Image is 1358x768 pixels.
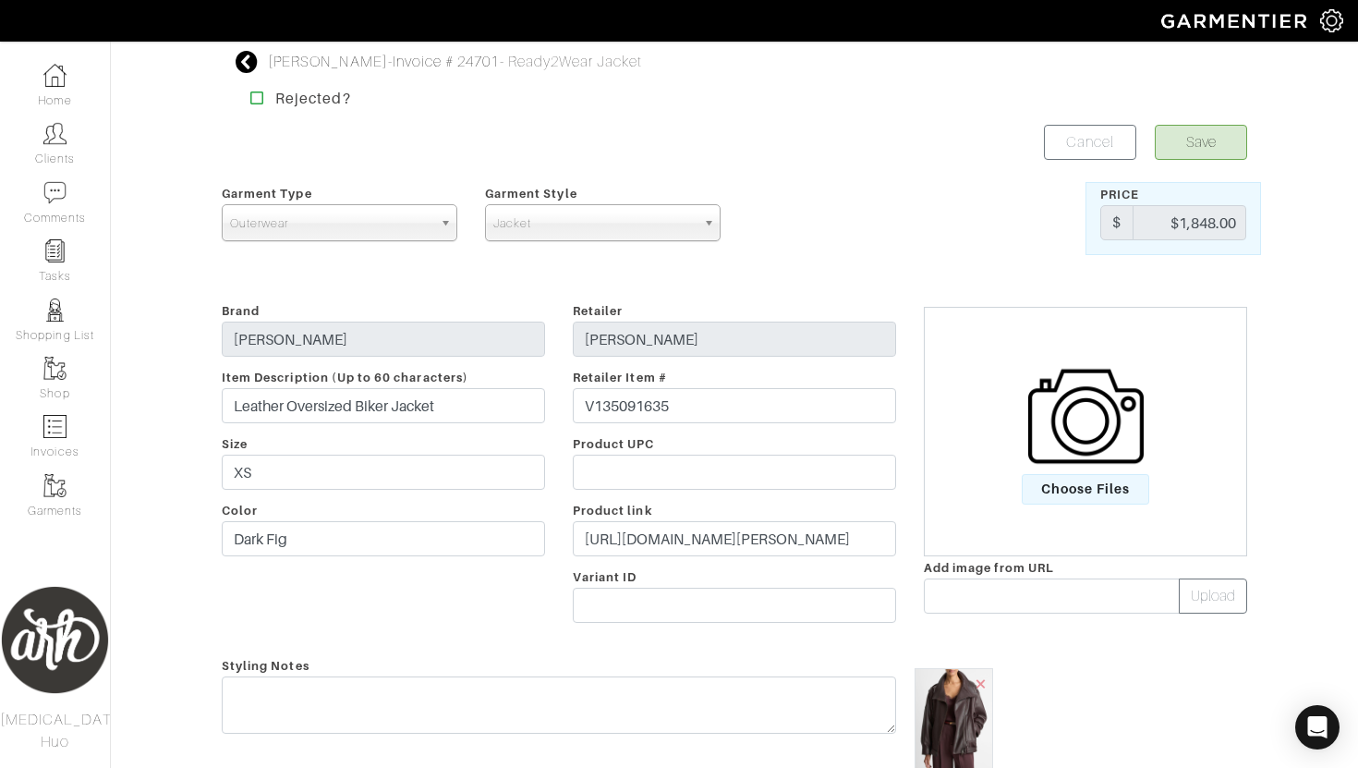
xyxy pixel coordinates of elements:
[573,504,652,518] span: Product link
[230,205,432,242] span: Outerwear
[275,90,350,107] strong: Rejected?
[43,415,67,438] img: orders-icon-0abe47150d42831381b5fb84f609e132dff9fe21cb692f30cb5eec754e2cba89.png
[1022,474,1150,505] span: Choose Files
[222,504,258,518] span: Color
[43,474,67,497] img: garments-icon-b7da505a4dc4fd61783c78ac3ca0ef83fa9d6f193b1c9dc38574b1d14d53ca28.png
[1100,205,1134,240] div: $
[974,671,988,696] span: ×
[573,304,623,318] span: Retailer
[573,570,637,584] span: Variant ID
[1152,5,1320,37] img: garmentier-logo-header-white-b43fb05a5012e4ada735d5af1a66efaba907eab6374d6393d1fbf88cb4ef424d.png
[1320,9,1343,32] img: gear-icon-white-bd11855cb880d31180b6d7d6211b90ccbf57a29d726f0c71d8c61bd08dd39cc2.png
[924,561,1054,575] span: Add image from URL
[1179,579,1247,614] button: Upload
[222,437,248,451] span: Size
[1155,125,1247,160] button: Save
[222,652,309,679] span: Styling Notes
[43,181,67,204] img: comment-icon-a0a6a9ef722e966f86d9cbdc48e553b5cf19dbc54f86b18d962a5391bc8f6eb6.png
[573,371,667,384] span: Retailer Item #
[1028,359,1144,474] img: camera-icon-fc4d3dba96d4bd47ec8a31cd2c90eca330c9151d3c012df1ec2579f4b5ff7bac.png
[485,187,577,201] span: Garment Style
[222,371,468,384] span: Item Description (Up to 60 characters)
[573,437,655,451] span: Product UPC
[43,64,67,87] img: dashboard-icon-dbcd8f5a0b271acd01030246c82b418ddd0df26cd7fceb0bd07c9910d44c42f6.png
[1044,125,1136,160] a: Cancel
[1100,188,1139,201] span: Price
[43,357,67,380] img: garments-icon-b7da505a4dc4fd61783c78ac3ca0ef83fa9d6f193b1c9dc38574b1d14d53ca28.png
[268,54,388,70] a: [PERSON_NAME]
[268,51,642,73] div: - - Ready2Wear Jacket
[393,54,500,70] a: Invoice # 24701
[43,299,67,322] img: stylists-icon-eb353228a002819b7ec25b43dbf5f0378dd9e0616d9560372ff212230b889e62.png
[222,304,260,318] span: Brand
[43,239,67,262] img: reminder-icon-8004d30b9f0a5d33ae49ab947aed9ed385cf756f9e5892f1edd6e32f2345188e.png
[222,187,312,201] span: Garment Type
[493,205,696,242] span: Jacket
[1295,705,1340,750] div: Open Intercom Messenger
[43,122,67,145] img: clients-icon-6bae9207a08558b7cb47a8932f037763ab4055f8c8b6bfacd5dc20c3e0201464.png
